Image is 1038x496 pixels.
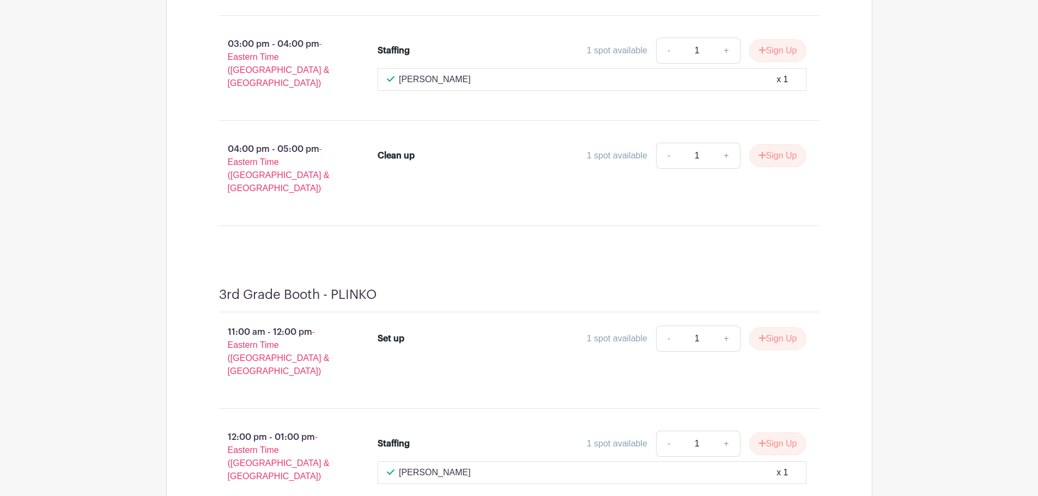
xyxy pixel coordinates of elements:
div: 1 spot available [587,44,647,57]
div: Staffing [378,437,410,450]
span: - Eastern Time ([GEOGRAPHIC_DATA] & [GEOGRAPHIC_DATA]) [228,432,330,481]
div: Staffing [378,44,410,57]
a: + [713,431,740,457]
p: [PERSON_NAME] [399,73,471,86]
button: Sign Up [749,39,806,62]
a: - [656,326,681,352]
a: + [713,143,740,169]
a: + [713,38,740,64]
div: Clean up [378,149,415,162]
a: + [713,326,740,352]
a: - [656,38,681,64]
div: Set up [378,332,404,345]
div: x 1 [776,73,788,86]
p: 04:00 pm - 05:00 pm [202,138,361,199]
div: 1 spot available [587,332,647,345]
p: 03:00 pm - 04:00 pm [202,33,361,94]
h4: 3rd Grade Booth - PLINKO [219,287,377,303]
button: Sign Up [749,327,806,350]
div: 1 spot available [587,149,647,162]
button: Sign Up [749,144,806,167]
a: - [656,431,681,457]
div: 1 spot available [587,437,647,450]
p: 11:00 am - 12:00 pm [202,321,361,382]
p: 12:00 pm - 01:00 pm [202,426,361,487]
p: [PERSON_NAME] [399,466,471,479]
div: x 1 [776,466,788,479]
a: - [656,143,681,169]
button: Sign Up [749,432,806,455]
span: - Eastern Time ([GEOGRAPHIC_DATA] & [GEOGRAPHIC_DATA]) [228,327,330,376]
